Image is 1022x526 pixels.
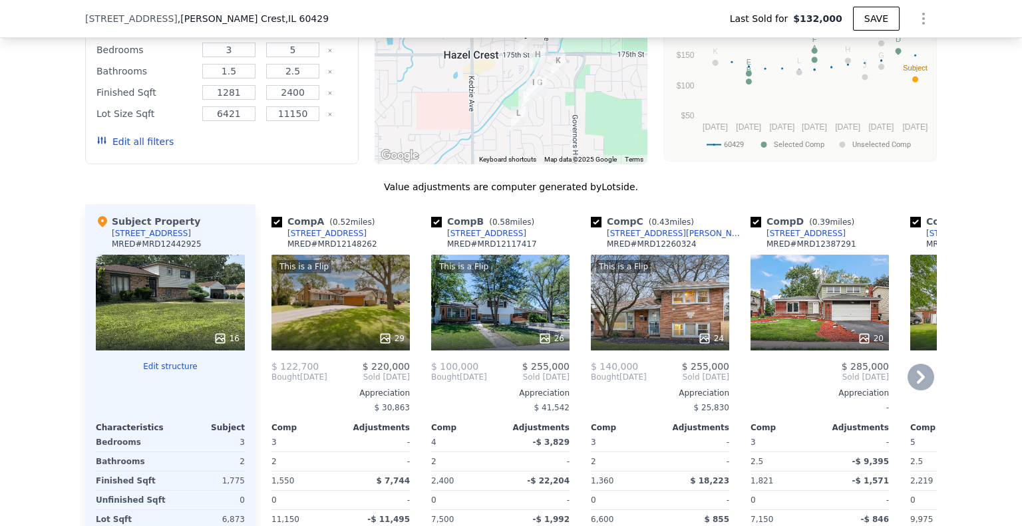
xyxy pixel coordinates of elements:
span: , IL 60429 [285,13,329,24]
span: $ 140,000 [591,361,638,372]
div: [DATE] [591,372,647,382]
div: MRED # MRD12442925 [112,239,202,249]
div: Characteristics [96,422,170,433]
div: [DATE] [431,372,487,382]
div: Subject Property [96,215,200,228]
span: Last Sold for [730,12,794,25]
text: D [896,35,901,43]
span: $ 30,863 [375,403,410,412]
span: -$ 1,571 [852,476,889,485]
div: 2 [431,452,498,471]
div: This is a Flip [436,260,491,273]
text: $100 [677,81,695,90]
div: 1,775 [173,471,245,490]
div: Adjustments [820,422,889,433]
div: 24 [698,332,724,345]
div: Adjustments [500,422,570,433]
div: 17514 Oakwood Dr [525,43,550,76]
div: Comp [271,422,341,433]
span: ( miles) [804,217,860,227]
span: Bought [271,372,300,382]
div: [STREET_ADDRESS] [766,228,846,239]
text: [DATE] [703,122,728,132]
text: $50 [681,111,694,120]
span: 7,150 [751,515,773,524]
span: 0.52 [333,217,351,227]
span: 0.58 [492,217,510,227]
div: - [503,452,570,471]
div: Adjustments [341,422,410,433]
div: 2 [591,452,657,471]
span: 4 [431,438,436,447]
div: - [343,452,410,471]
span: 7,500 [431,515,454,524]
span: $ 41,542 [534,403,570,412]
div: [STREET_ADDRESS][PERSON_NAME] [607,228,745,239]
div: Appreciation [591,388,729,398]
span: $ 285,000 [842,361,889,372]
div: MRED # MRD12148262 [287,239,377,249]
text: [DATE] [770,122,795,132]
div: 2913 Greenwood Rd [506,101,531,134]
span: $132,000 [793,12,842,25]
div: Comp B [431,215,540,228]
div: 26 [538,332,564,345]
span: $ 100,000 [431,361,478,372]
span: -$ 846 [860,515,889,524]
div: MRED # MRD12260324 [607,239,697,249]
text: B [747,66,751,74]
div: MRED # MRD12093862 [926,239,1016,249]
span: 0.43 [651,217,669,227]
div: This is a Flip [596,260,651,273]
span: Bought [431,372,460,382]
div: [STREET_ADDRESS] [287,228,367,239]
text: [DATE] [835,122,860,132]
span: 11,150 [271,515,299,524]
span: $ 255,000 [522,361,570,372]
span: $ 255,000 [682,361,729,372]
text: F [812,35,817,43]
div: 3 [173,433,245,452]
span: ( miles) [643,217,699,227]
div: 2 [173,452,245,471]
span: Sold [DATE] [751,372,889,382]
span: 3 [271,438,277,447]
span: [STREET_ADDRESS] [85,12,178,25]
span: $ 25,830 [694,403,729,412]
span: 0 [431,495,436,505]
div: This is a Flip [277,260,331,273]
div: 29 [379,332,405,345]
div: - [343,433,410,452]
button: Keyboard shortcuts [479,155,536,164]
div: Comp D [751,215,860,228]
span: 0 [751,495,756,505]
div: Bathrooms [96,452,168,471]
div: Lot Size Sqft [96,104,194,123]
span: 1,360 [591,476,613,485]
span: 0 [910,495,916,505]
button: SAVE [853,7,900,31]
text: H [845,45,850,53]
text: Selected Comp [774,140,824,149]
a: [STREET_ADDRESS][PERSON_NAME] [591,228,745,239]
span: -$ 9,395 [852,457,889,466]
div: [STREET_ADDRESS] [926,228,1005,239]
div: [DATE] [271,372,327,382]
span: 3 [751,438,756,447]
div: Finished Sqft [96,471,168,490]
a: Terms (opens in new tab) [625,156,643,163]
div: Comp [910,422,979,433]
div: - [822,491,889,509]
div: Comp E [910,215,1018,228]
div: 2712 Larkspur Ln [546,49,571,82]
span: Sold [DATE] [487,372,570,382]
text: A [812,44,817,52]
a: [STREET_ADDRESS] [910,228,1005,239]
span: 9,975 [910,515,933,524]
div: Comp [431,422,500,433]
div: 17709 Dogwood Ln [521,70,546,104]
span: $ 220,000 [363,361,410,372]
text: J [863,61,867,69]
button: Edit structure [96,361,245,372]
div: - [751,398,889,417]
